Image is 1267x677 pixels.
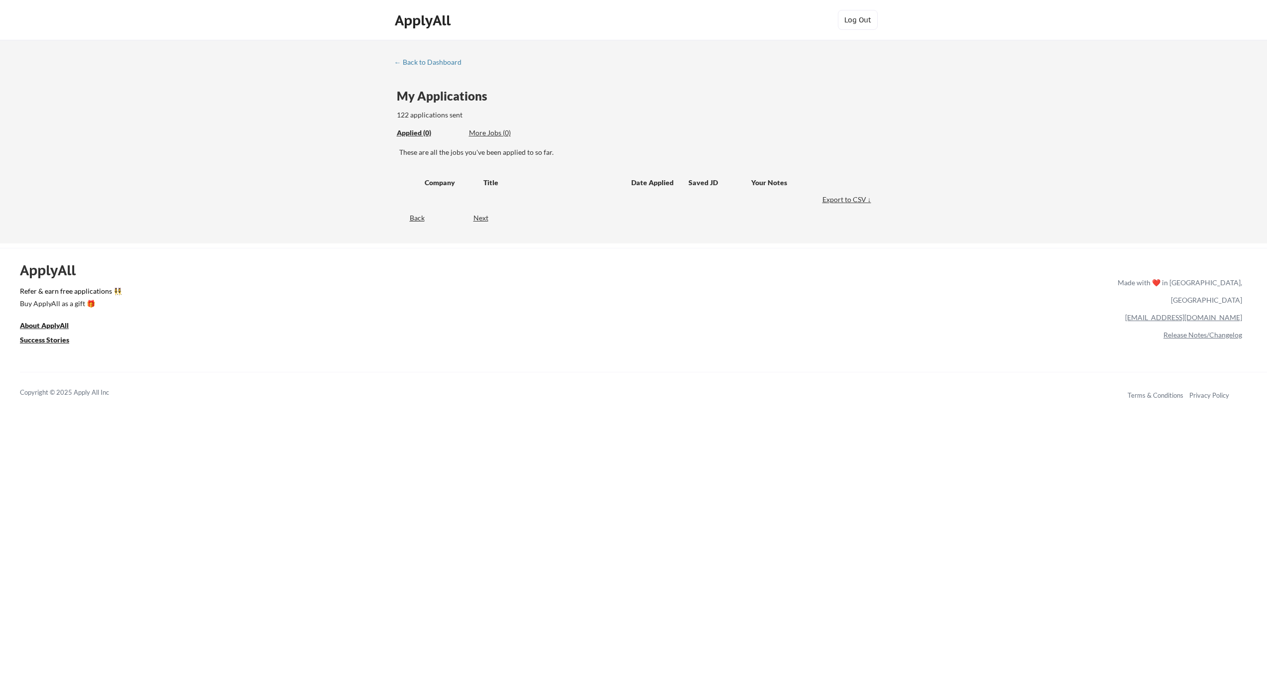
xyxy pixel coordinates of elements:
div: Title [483,178,622,188]
div: 122 applications sent [397,110,589,120]
a: ← Back to Dashboard [394,58,469,68]
a: Buy ApplyAll as a gift 🎁 [20,298,119,311]
a: [EMAIL_ADDRESS][DOMAIN_NAME] [1125,313,1242,322]
a: Success Stories [20,335,83,347]
div: Next [473,213,500,223]
div: These are all the jobs you've been applied to so far. [399,147,874,157]
a: Terms & Conditions [1128,391,1183,399]
div: ← Back to Dashboard [394,59,469,66]
div: Export to CSV ↓ [822,195,874,205]
a: About ApplyAll [20,320,83,333]
a: Refer & earn free applications 👯‍♀️ [20,288,910,298]
a: Release Notes/Changelog [1163,331,1242,339]
a: Privacy Policy [1189,391,1229,399]
u: About ApplyAll [20,321,69,330]
div: Saved JD [689,173,751,191]
div: Company [425,178,474,188]
div: My Applications [397,90,495,102]
div: Date Applied [631,178,675,188]
div: These are all the jobs you've been applied to so far. [397,128,461,138]
div: Back [394,213,425,223]
button: Log Out [838,10,878,30]
u: Success Stories [20,336,69,344]
div: Made with ❤️ in [GEOGRAPHIC_DATA], [GEOGRAPHIC_DATA] [1114,274,1242,309]
div: These are job applications we think you'd be a good fit for, but couldn't apply you to automatica... [469,128,542,138]
div: Buy ApplyAll as a gift 🎁 [20,300,119,307]
div: Your Notes [751,178,865,188]
div: More Jobs (0) [469,128,542,138]
div: ApplyAll [20,262,87,279]
div: ApplyAll [395,12,454,29]
div: Applied (0) [397,128,461,138]
div: Copyright © 2025 Apply All Inc [20,388,134,398]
